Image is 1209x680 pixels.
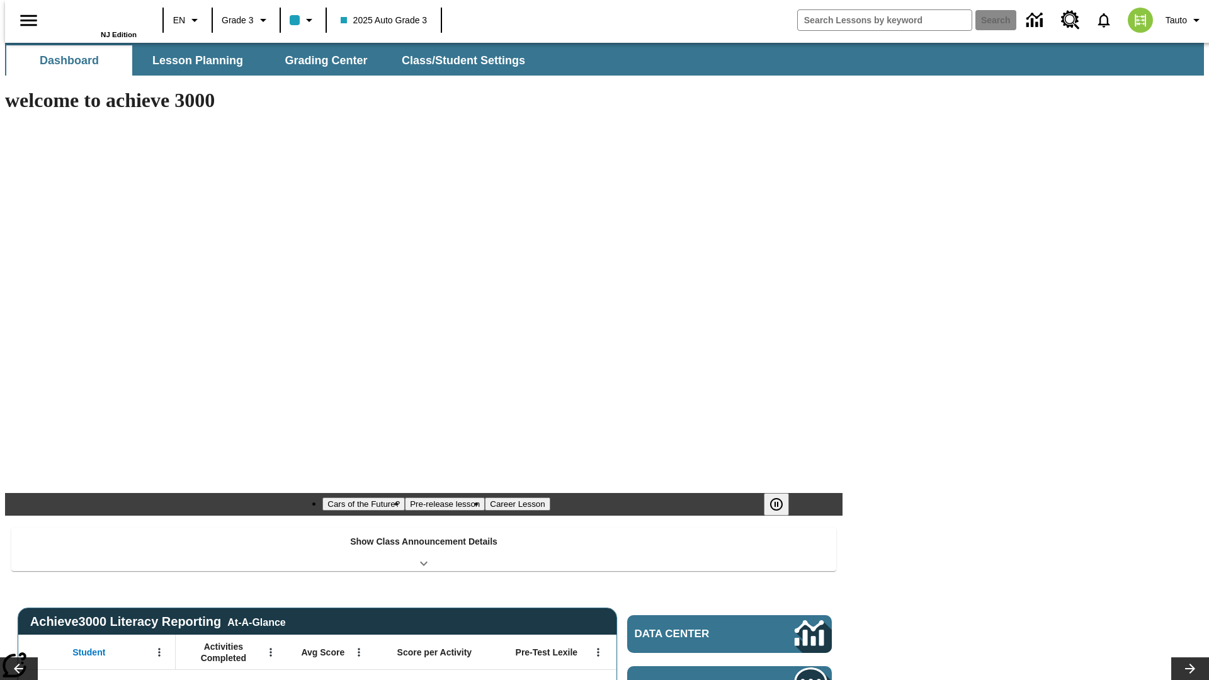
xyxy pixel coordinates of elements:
[150,643,169,662] button: Open Menu
[5,43,1204,76] div: SubNavbar
[627,615,832,653] a: Data Center
[349,643,368,662] button: Open Menu
[285,9,322,31] button: Class color is light blue. Change class color
[30,615,286,629] span: Achieve3000 Literacy Reporting
[764,493,802,516] div: Pause
[101,31,137,38] span: NJ Edition
[392,45,535,76] button: Class/Student Settings
[485,497,550,511] button: Slide 3 Career Lesson
[135,45,261,76] button: Lesson Planning
[322,497,405,511] button: Slide 1 Cars of the Future?
[1087,4,1120,37] a: Notifications
[764,493,789,516] button: Pause
[182,641,265,664] span: Activities Completed
[1019,3,1053,38] a: Data Center
[301,647,344,658] span: Avg Score
[72,647,105,658] span: Student
[589,643,608,662] button: Open Menu
[1128,8,1153,33] img: avatar image
[173,14,185,27] span: EN
[341,14,428,27] span: 2025 Auto Grade 3
[6,45,132,76] button: Dashboard
[261,643,280,662] button: Open Menu
[55,6,137,31] a: Home
[55,4,137,38] div: Home
[222,14,254,27] span: Grade 3
[167,9,208,31] button: Language: EN, Select a language
[10,2,47,39] button: Open side menu
[5,89,843,112] h1: welcome to achieve 3000
[397,647,472,658] span: Score per Activity
[227,615,285,628] div: At-A-Glance
[350,535,497,548] p: Show Class Announcement Details
[11,528,836,571] div: Show Class Announcement Details
[1053,3,1087,37] a: Resource Center, Will open in new tab
[405,497,485,511] button: Slide 2 Pre-release lesson
[1166,14,1187,27] span: Tauto
[516,647,578,658] span: Pre-Test Lexile
[5,45,536,76] div: SubNavbar
[1171,657,1209,680] button: Lesson carousel, Next
[635,628,752,640] span: Data Center
[263,45,389,76] button: Grading Center
[1120,4,1161,37] button: Select a new avatar
[217,9,276,31] button: Grade: Grade 3, Select a grade
[798,10,972,30] input: search field
[1161,9,1209,31] button: Profile/Settings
